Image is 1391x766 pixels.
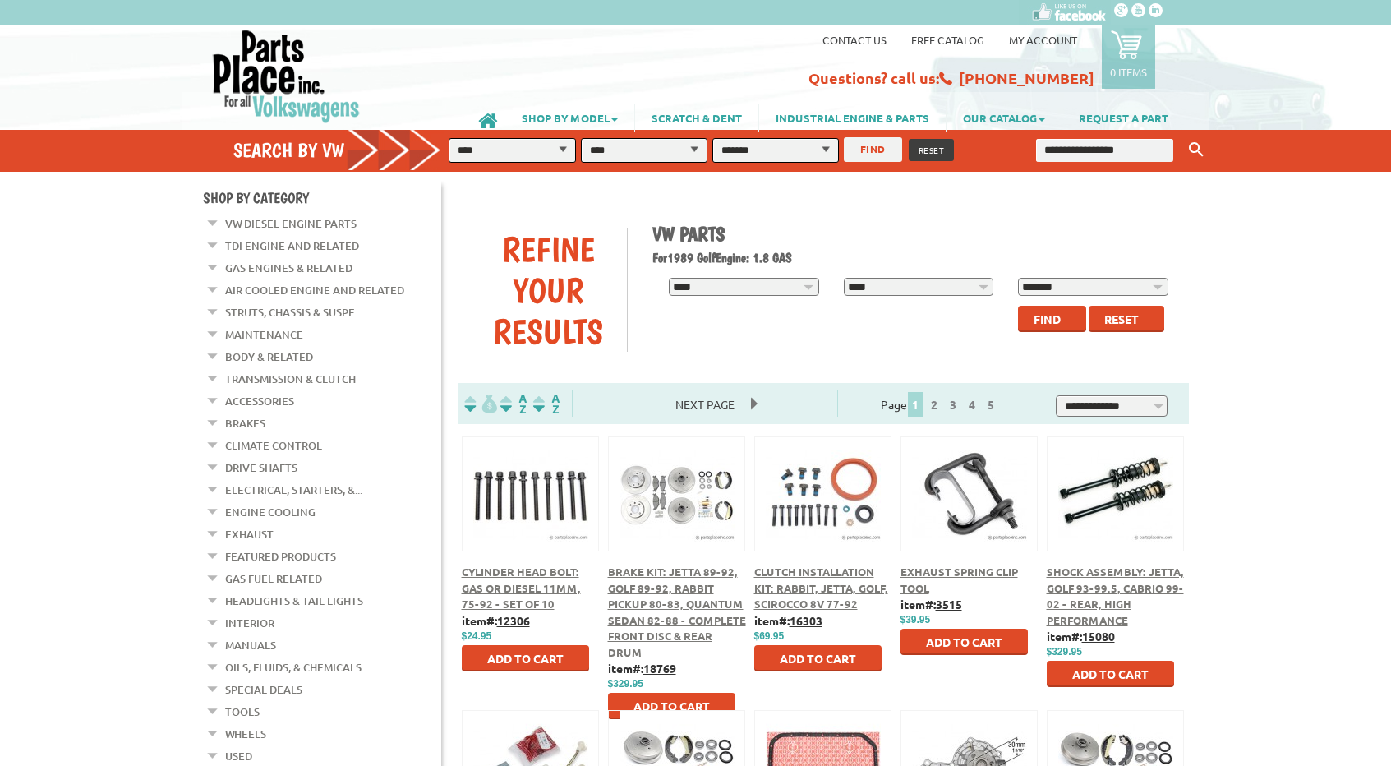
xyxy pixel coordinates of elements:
[225,390,294,412] a: Accessories
[1089,306,1164,332] button: Reset
[225,324,303,345] a: Maintenance
[462,613,530,628] b: item#:
[754,630,785,642] span: $69.95
[900,629,1028,655] button: Add to Cart
[635,104,758,132] a: SCRATCH & DENT
[225,524,274,545] a: Exhaust
[936,597,962,611] u: 3515
[1104,311,1139,326] span: Reset
[716,250,792,265] span: Engine: 1.8 GAS
[946,397,960,412] a: 3
[1102,25,1155,89] a: 0 items
[900,614,931,625] span: $39.95
[652,222,1177,246] h1: VW Parts
[1062,104,1185,132] a: REQUEST A PART
[225,634,276,656] a: Manuals
[225,302,362,323] a: Struts, Chassis & Suspe...
[1047,646,1082,658] span: $329.95
[754,565,888,611] a: Clutch Installation Kit: Rabbit, Jetta, Golf, Scirocco 8V 77-92
[911,33,984,47] a: Free Catalog
[470,228,628,352] div: Refine Your Results
[608,565,746,659] a: Brake Kit: Jetta 89-92, Golf 89-92, Rabbit Pickup 80-83, Quantum Sedan 82-88 - Complete Front Dis...
[633,699,710,713] span: Add to Cart
[1047,661,1174,687] button: Add to Cart
[530,395,563,413] img: Sort by Sales Rank
[652,250,667,265] span: For
[837,390,1042,417] div: Page
[225,435,322,456] a: Climate Control
[754,645,882,671] button: Add to Cart
[225,457,297,478] a: Drive Shafts
[464,395,497,413] img: filterpricelow.svg
[1072,667,1149,681] span: Add to Cart
[965,397,979,412] a: 4
[927,397,942,412] a: 2
[462,630,492,642] span: $24.95
[1009,33,1077,47] a: My Account
[822,33,887,47] a: Contact us
[497,613,530,628] u: 12306
[790,613,822,628] u: 16303
[908,392,923,417] span: 1
[225,590,363,611] a: Headlights & Tail Lights
[225,235,359,256] a: TDI Engine and Related
[497,395,530,413] img: Sort by Headline
[225,257,352,279] a: Gas Engines & Related
[659,392,751,417] span: Next Page
[983,397,998,412] a: 5
[211,29,362,123] img: Parts Place Inc!
[754,613,822,628] b: item#:
[652,250,1177,265] h2: 1989 Golf
[1018,306,1086,332] button: Find
[225,701,260,722] a: Tools
[225,213,357,234] a: VW Diesel Engine Parts
[608,693,735,719] button: Add to Cart
[505,104,634,132] a: SHOP BY MODEL
[608,661,676,676] b: item#:
[659,397,751,412] a: Next Page
[225,501,316,523] a: Engine Cooling
[900,597,962,611] b: item#:
[608,678,643,690] span: $329.95
[1047,565,1184,627] a: Shock Assembly: Jetta, Golf 93-99.5, Cabrio 99-02 - Rear, High Performance
[643,661,676,676] u: 18769
[1047,629,1115,644] b: item#:
[203,189,441,206] h4: Shop By Category
[487,651,564,666] span: Add to Cart
[1110,65,1147,79] p: 0 items
[233,138,458,162] h4: Search by VW
[919,144,945,156] span: RESET
[225,479,362,501] a: Electrical, Starters, &...
[759,104,946,132] a: INDUSTRIAL ENGINE & PARTS
[926,634,1002,649] span: Add to Cart
[947,104,1062,132] a: OUR CATALOG
[1184,136,1209,164] button: Keyword Search
[225,679,302,700] a: Special Deals
[900,565,1018,595] a: Exhaust Spring Clip Tool
[225,368,356,390] a: Transmission & Clutch
[780,651,856,666] span: Add to Cart
[225,546,336,567] a: Featured Products
[225,279,404,301] a: Air Cooled Engine and Related
[462,645,589,671] button: Add to Cart
[225,346,313,367] a: Body & Related
[844,137,902,162] button: FIND
[225,657,362,678] a: Oils, Fluids, & Chemicals
[225,612,274,634] a: Interior
[462,565,581,611] a: Cylinder Head Bolt: Gas or Diesel 11mm, 75-92 - Set Of 10
[225,568,322,589] a: Gas Fuel Related
[1034,311,1061,326] span: Find
[909,139,955,161] button: RESET
[225,413,265,434] a: Brakes
[1082,629,1115,644] u: 15080
[225,723,266,745] a: Wheels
